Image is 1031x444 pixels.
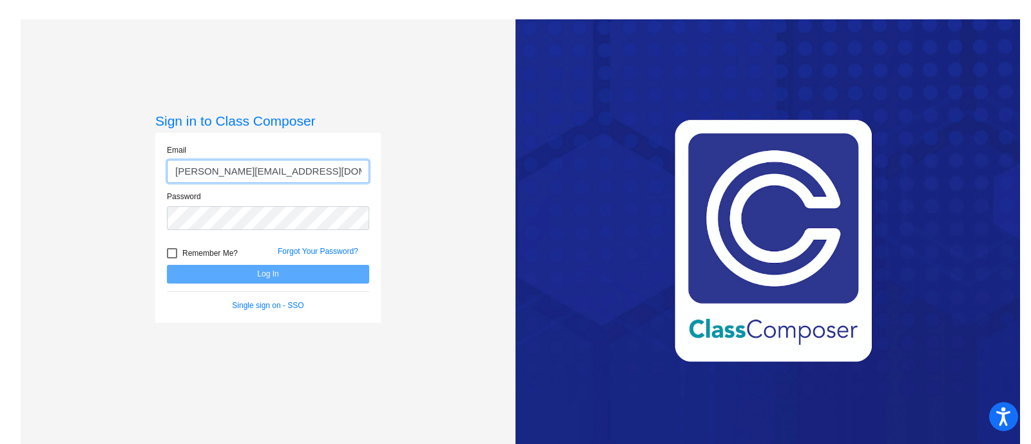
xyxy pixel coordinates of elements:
[155,113,381,129] h3: Sign in to Class Composer
[182,246,238,261] span: Remember Me?
[167,191,201,202] label: Password
[167,265,369,284] button: Log In
[232,301,304,310] a: Single sign on - SSO
[167,144,186,156] label: Email
[278,247,358,256] a: Forgot Your Password?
